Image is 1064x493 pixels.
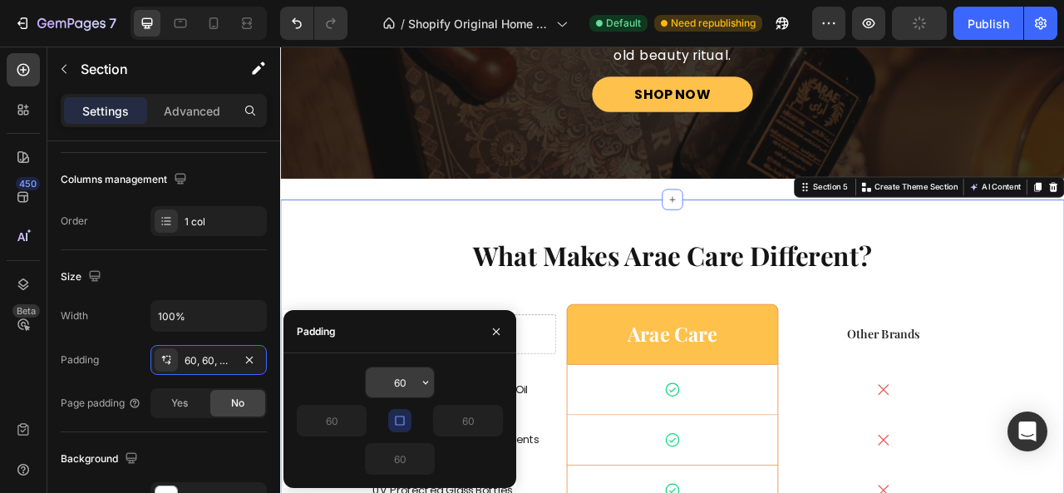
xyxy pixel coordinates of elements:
div: Columns management [61,169,190,191]
p: 7 [109,13,116,33]
input: Auto [434,406,502,436]
p: Other Brands [635,357,900,376]
div: Beta [12,304,40,318]
p: Settings [82,102,129,120]
input: Auto [366,444,434,474]
iframe: Design area [280,47,1064,493]
button: AI Content [873,169,946,189]
p: Arae Care [367,350,630,382]
div: Background [61,448,141,471]
div: 450 [16,177,40,190]
span: Default [606,16,641,31]
button: 7 [7,7,124,40]
p: Create Theme Section [756,171,862,186]
div: Size [61,266,105,288]
span: Yes [171,396,188,411]
p: Section [81,59,217,79]
button: Publish [953,7,1023,40]
span: No [231,396,244,411]
span: Need republishing [671,16,756,31]
input: Auto [151,301,266,331]
span: / [401,15,405,32]
p: Advanced [164,102,220,120]
div: Open Intercom Messenger [1007,412,1047,451]
div: Padding [297,324,336,339]
p: SHOP NOW [451,48,547,73]
button: <p>SHOP NOW</p> [397,38,600,83]
span: Shopify Original Home Template [408,15,549,32]
div: Undo/Redo [280,7,347,40]
div: Padding [61,352,99,367]
input: Auto [298,406,366,436]
div: 1 col [185,214,263,229]
h2: What Makes Arae Care Different? [96,244,902,288]
div: 60, 60, 60, 60 [185,353,233,368]
div: Order [61,214,88,229]
div: Drop element here [196,359,284,372]
div: Section 5 [674,171,725,186]
div: Page padding [61,396,141,411]
input: Auto [366,367,434,397]
div: Publish [968,15,1009,32]
p: 100% Pure Moroccan Argan Oil [117,428,342,446]
div: Width [61,308,88,323]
